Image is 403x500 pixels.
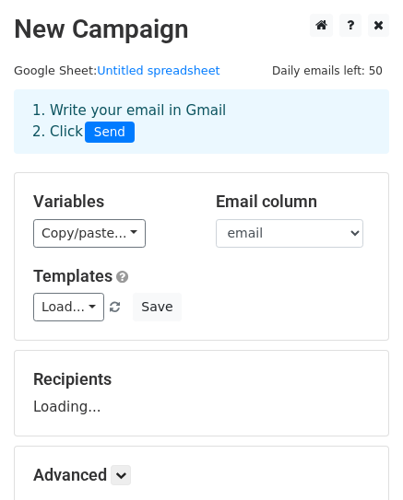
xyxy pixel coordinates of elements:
[33,219,146,248] a: Copy/paste...
[14,14,389,45] h2: New Campaign
[18,100,385,143] div: 1. Write your email in Gmail 2. Click
[33,465,370,485] h5: Advanced
[33,369,370,390] h5: Recipients
[85,122,135,144] span: Send
[97,64,219,77] a: Untitled spreadsheet
[14,64,220,77] small: Google Sheet:
[133,293,181,321] button: Save
[33,293,104,321] a: Load...
[266,61,389,81] span: Daily emails left: 50
[33,266,113,285] a: Templates
[33,192,188,212] h5: Variables
[216,192,371,212] h5: Email column
[266,64,389,77] a: Daily emails left: 50
[33,369,370,417] div: Loading...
